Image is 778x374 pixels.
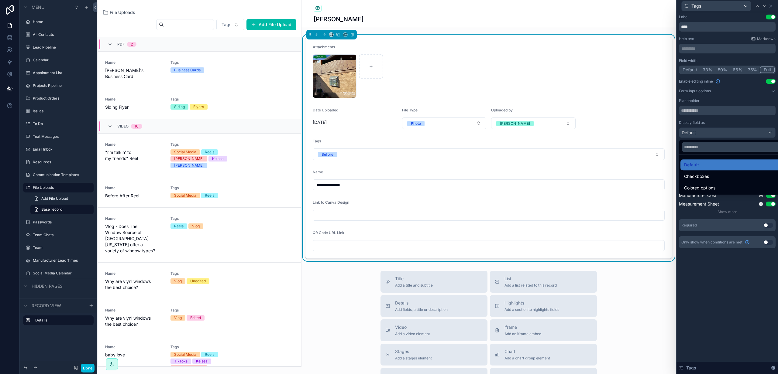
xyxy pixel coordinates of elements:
label: Team [33,245,90,250]
span: File Type [402,108,418,112]
span: Attachments [313,45,335,49]
span: List [504,276,557,282]
label: Details [35,318,89,323]
a: NameBefore After ReelTagsSocial MediaReels [98,177,301,208]
div: Reels [205,149,214,155]
span: Tags [170,185,229,190]
div: TikToks [174,359,188,364]
span: Tags [170,142,229,147]
span: [PERSON_NAME]'s Business Card [105,67,163,80]
span: Add a title and subtitle [395,283,433,288]
label: Social Media Calendar [33,271,90,276]
a: NameSiding FlyerTagsSidingFlyers [98,88,301,119]
span: Video [395,324,430,330]
a: Name"i'm talkin' to my friends" ReelTagsSocial MediaReels[PERSON_NAME]Kelsea[PERSON_NAME] [98,134,301,177]
div: [PERSON_NAME] [174,156,204,161]
label: Team Chats [33,233,90,237]
div: 2 [131,42,133,47]
span: Vlog - Does The Window Source of [GEOGRAPHIC_DATA][US_STATE] offer a variety of window types? [105,223,163,254]
label: Product Orders [33,96,90,101]
div: Reels [205,193,214,198]
div: 16 [135,124,139,129]
a: Add File Upload [246,19,296,30]
div: Reels [205,352,214,357]
div: Reels [174,223,184,229]
span: QR Code URL Link [313,230,344,235]
label: Resources [33,160,90,165]
a: Add File Upload [30,194,94,203]
a: All Contacts [33,32,90,37]
span: Name [105,60,163,65]
button: ChartAdd a chart group element [490,344,597,365]
span: Menu [32,4,44,10]
span: Tags [222,22,232,28]
button: Done [81,364,95,372]
span: Name [105,345,163,349]
label: To Do [33,121,90,126]
a: NameWhy are viynl windows the best choice?TagsVlogUnedited [98,263,301,299]
a: NameVlog - Does The Window Source of [GEOGRAPHIC_DATA][US_STATE] offer a variety of window types?... [98,208,301,263]
span: File Uploads [110,9,135,15]
a: Issues [33,109,90,114]
div: Edited [190,315,201,321]
span: Hidden pages [32,283,63,289]
label: Appointment List [33,70,90,75]
div: [PERSON_NAME] [174,163,204,168]
span: Video [117,124,129,129]
span: Add a chart group element [504,356,550,361]
span: Add a stages element [395,356,432,361]
span: Tags [170,345,229,349]
span: Default [684,161,699,168]
div: [PERSON_NAME] [174,365,204,371]
span: Add a video element [395,331,430,336]
span: "i'm talkin' to my friends" Reel [105,149,163,161]
a: File Uploads [102,9,135,15]
label: Communication Templates [33,172,90,177]
span: Add an iframe embed [504,331,541,336]
span: Date Uploaded [313,108,338,112]
span: Tags [170,216,229,221]
div: Social Media [174,352,196,357]
span: Add a list related to this record [504,283,557,288]
span: Name [105,271,163,276]
span: Title [395,276,433,282]
div: Photo [411,121,421,126]
span: Stages [395,348,432,355]
span: Why are viynl windows the best choice? [105,315,163,327]
div: [PERSON_NAME] [500,121,530,126]
label: Calendar [33,58,90,63]
a: NameWhy are viynl windows the best choice?TagsVlogEdited [98,299,301,336]
label: Lead Pipeline [33,45,90,50]
button: ListAdd a list related to this record [490,271,597,293]
button: Select Button [491,117,576,129]
span: Base record [41,207,62,212]
button: StagesAdd a stages element [380,344,487,365]
span: Colored options [684,184,715,192]
span: Tags [170,271,229,276]
div: Vlog [192,223,200,229]
span: Name [105,142,163,147]
button: Unselect BEFORE [318,151,337,157]
a: Name[PERSON_NAME]'s Business CardTagsBusiness Cards [98,52,301,88]
button: VideoAdd a video element [380,319,487,341]
div: Social Media [174,193,196,198]
span: baby love [105,352,163,358]
a: Text Messages [33,134,90,139]
label: File Uploads [33,185,90,190]
label: Manufacturer Lead Times [33,258,90,263]
label: Passwords [33,220,90,225]
label: Projects Pipeline [33,83,90,88]
a: Home [33,19,90,24]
